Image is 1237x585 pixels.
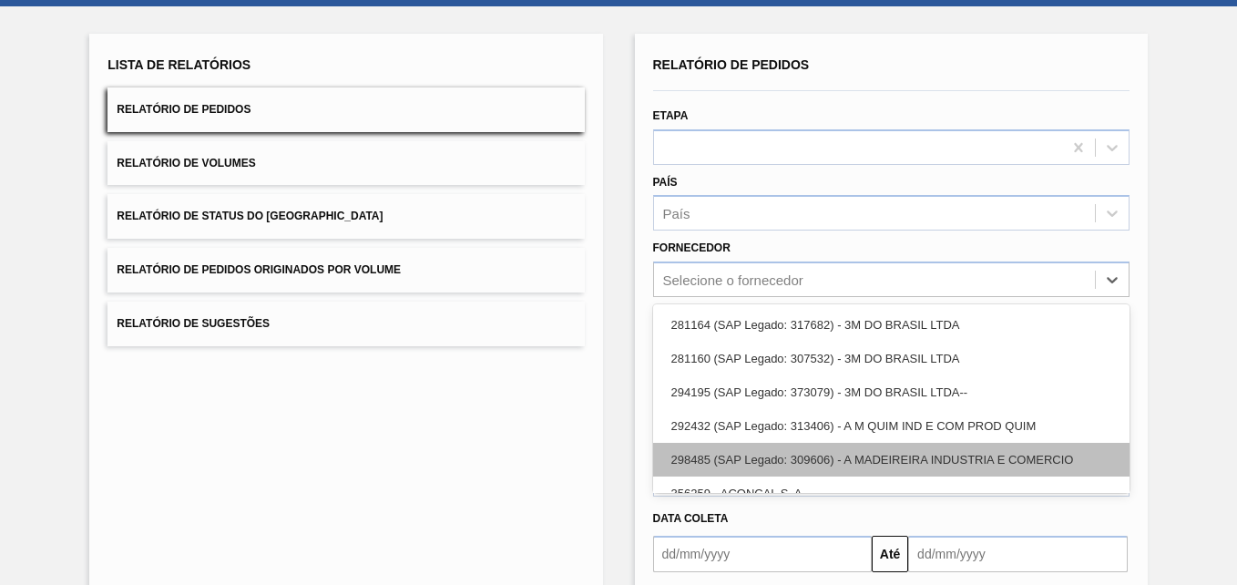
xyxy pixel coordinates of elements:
[117,317,270,330] span: Relatório de Sugestões
[107,194,584,239] button: Relatório de Status do [GEOGRAPHIC_DATA]
[653,536,873,572] input: dd/mm/yyyy
[117,263,401,276] span: Relatório de Pedidos Originados por Volume
[107,57,250,72] span: Lista de Relatórios
[107,302,584,346] button: Relatório de Sugestões
[107,248,584,292] button: Relatório de Pedidos Originados por Volume
[908,536,1128,572] input: dd/mm/yyyy
[653,57,810,72] span: Relatório de Pedidos
[117,103,250,116] span: Relatório de Pedidos
[653,176,678,189] label: País
[653,443,1130,477] div: 298485 (SAP Legado: 309606) - A MADEIREIRA INDUSTRIA E COMERCIO
[872,536,908,572] button: Até
[653,308,1130,342] div: 281164 (SAP Legado: 317682) - 3M DO BRASIL LTDA
[653,109,689,122] label: Etapa
[653,375,1130,409] div: 294195 (SAP Legado: 373079) - 3M DO BRASIL LTDA--
[107,87,584,132] button: Relatório de Pedidos
[663,272,803,288] div: Selecione o fornecedor
[653,342,1130,375] div: 281160 (SAP Legado: 307532) - 3M DO BRASIL LTDA
[107,141,584,186] button: Relatório de Volumes
[653,477,1130,510] div: 356259 - ACONCAL S. A.
[117,210,383,222] span: Relatório de Status do [GEOGRAPHIC_DATA]
[663,206,690,221] div: País
[653,241,731,254] label: Fornecedor
[653,512,729,525] span: Data coleta
[653,409,1130,443] div: 292432 (SAP Legado: 313406) - A M QUIM IND E COM PROD QUIM
[117,157,255,169] span: Relatório de Volumes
